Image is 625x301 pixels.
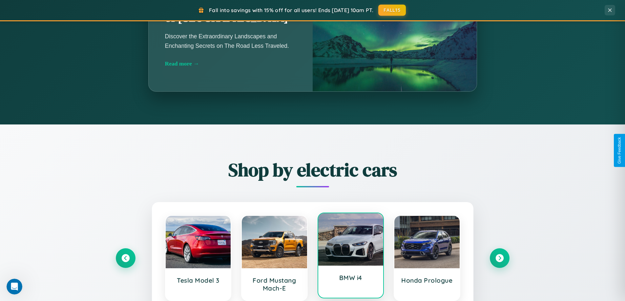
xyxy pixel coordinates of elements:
h3: Tesla Model 3 [172,276,224,284]
div: Read more → [165,60,296,67]
h2: Shop by electric cars [116,157,510,182]
p: Discover the Extraordinary Landscapes and Enchanting Secrets on The Road Less Traveled. [165,32,296,50]
div: Give Feedback [617,137,622,164]
h3: BMW i4 [325,274,377,282]
h3: Ford Mustang Mach-E [248,276,301,292]
iframe: Intercom live chat [7,279,22,294]
span: Fall into savings with 15% off for all users! Ends [DATE] 10am PT. [209,7,373,13]
h3: Honda Prologue [401,276,453,284]
button: FALL15 [378,5,406,16]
